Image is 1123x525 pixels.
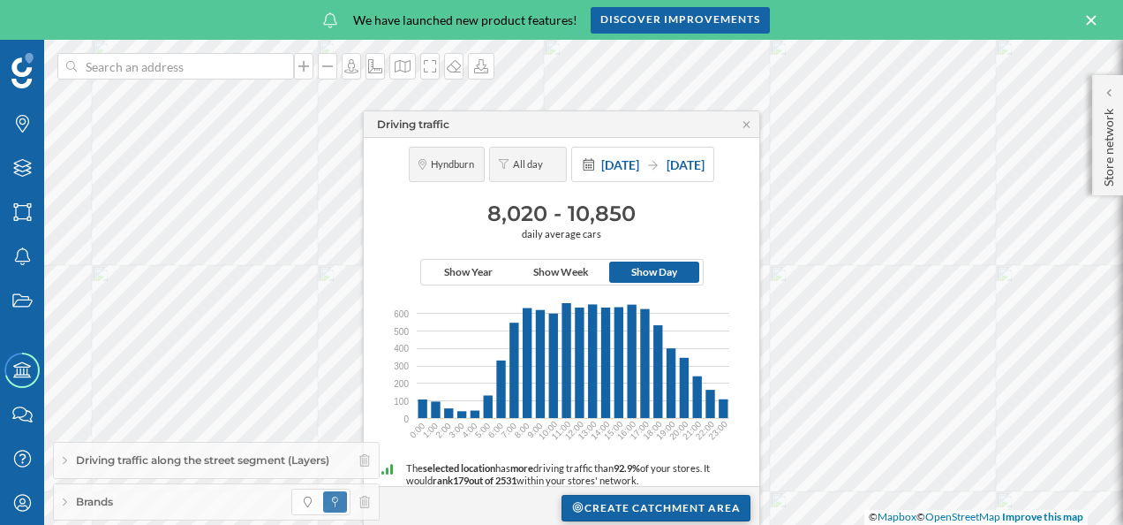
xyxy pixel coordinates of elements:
[614,462,640,474] span: 92.9%
[373,200,750,228] h3: 8,020 - 10,850
[629,418,652,441] text: 17:00
[408,420,427,439] text: 0:00
[563,418,586,441] text: 12:00
[533,462,614,474] span: driving traffic than
[589,418,612,441] text: 14:00
[394,377,409,390] span: 200
[473,420,493,439] text: 5:00
[373,228,750,241] span: daily average cars
[394,394,409,407] span: 100
[1100,102,1118,186] p: Store network
[516,475,638,486] span: within your stores' network.
[510,462,533,474] span: more
[403,412,409,425] span: 0
[394,307,409,320] span: 600
[533,264,589,280] span: Show Week
[615,418,638,441] text: 16:00
[631,264,677,280] span: Show Day
[925,510,1000,523] a: OpenStreetMap
[550,418,573,441] text: 11:00
[495,462,510,474] span: has
[499,420,518,439] text: 7:00
[394,324,409,338] span: 500
[513,158,557,171] span: All day
[864,510,1088,525] div: © ©
[878,510,916,523] a: Mapbox
[667,157,705,172] span: [DATE]
[707,418,730,441] text: 23:00
[453,475,469,486] span: 179
[444,264,493,280] span: Show Year
[377,117,449,133] div: Driving traffic
[381,464,393,475] img: intelligent_assistant_bucket_2.svg
[11,53,34,88] img: Geoblink Logo
[394,359,409,372] span: 300
[1002,510,1083,523] a: Improve this map
[406,462,423,474] span: The
[431,158,475,171] span: Hyndburn
[512,420,531,439] text: 8:00
[421,420,441,439] text: 1:00
[406,462,710,487] span: of your stores. It would
[353,11,577,29] span: We have launched new product features!
[681,418,704,441] text: 21:00
[447,420,466,439] text: 3:00
[667,418,690,441] text: 20:00
[641,418,664,441] text: 18:00
[76,494,113,510] span: Brands
[433,420,453,439] text: 2:00
[433,475,453,486] span: rank
[469,475,494,486] span: out of
[495,475,516,486] span: 2531
[694,418,717,441] text: 22:00
[654,418,677,441] text: 19:00
[76,453,329,468] span: Driving traffic along the street segment (Layers)
[602,418,625,441] text: 15:00
[460,420,479,439] text: 4:00
[537,418,560,441] text: 10:00
[486,420,506,439] text: 6:00
[35,12,99,28] span: Support
[576,418,599,441] text: 13:00
[423,462,495,474] span: selected location
[601,157,639,172] span: [DATE]
[525,420,545,439] text: 9:00
[394,341,409,354] span: 400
